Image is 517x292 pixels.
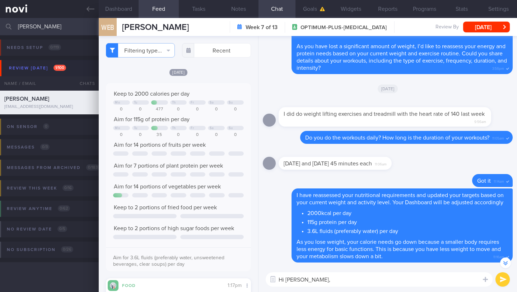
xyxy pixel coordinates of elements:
div: Fr [191,126,194,130]
div: Fr [191,101,194,105]
span: Got it [477,178,491,184]
div: 0 [189,132,206,138]
button: Filtering type... [106,43,175,58]
div: 0 [113,132,130,138]
button: [DATE] [463,22,510,32]
li: 115g protein per day [307,217,508,226]
div: 0 [208,107,225,112]
div: 477 [151,107,168,112]
div: 0 [170,132,187,138]
div: 0 [189,107,206,112]
div: Th [172,101,176,105]
div: Messages [5,142,51,152]
div: Tu [134,126,138,130]
span: 3:56pm [492,64,504,71]
div: WEB [97,14,118,41]
span: As you have lost a significant amount of weight, I’d like to reassess your energy and protein nee... [297,44,507,71]
span: 0 / 3 [40,144,50,150]
div: 35 [151,132,168,138]
div: Chats [70,76,99,91]
span: I did do weight lifting exercises and treadmill with the heart rate of 140 last week [284,111,485,117]
span: Review By [436,24,459,31]
div: Mo [115,126,120,130]
span: Aim for 3.6L fluids (preferably water, unsweetened beverages, clear soups) per day [113,255,224,267]
span: Keep to 2000 calories per day [114,91,190,97]
span: 0 / 183 [86,164,99,170]
span: 11:14am [494,177,504,184]
span: [PERSON_NAME] [122,23,189,32]
span: 1 / 100 [53,65,66,71]
div: Su [229,101,233,105]
span: I have reassessed your nutritional requirements and updated your targets based on your current we... [297,192,504,205]
div: 0 [227,132,244,138]
span: 0 / 16 [62,185,74,191]
span: 0 / 119 [48,44,61,50]
span: 11:16am [493,253,504,260]
span: 11:06am [375,160,387,167]
div: Mo [115,101,120,105]
div: 0 [170,107,187,112]
div: On sensor [5,122,51,132]
div: Th [172,126,176,130]
div: Messages from Archived [5,163,101,173]
div: Sa [210,126,214,130]
span: 0 / 62 [58,205,70,211]
div: [EMAIL_ADDRESS][DOMAIN_NAME] [4,104,94,110]
span: Aim for 7 portions of plant protein per week [114,163,223,169]
span: Keep to 2 portions of high sugar foods per week [114,225,234,231]
span: [PERSON_NAME] [4,96,49,102]
li: 3.6L fluids (preferably water) per day [307,226,508,235]
span: 0 / 26 [61,246,73,252]
div: 0 [208,132,225,138]
span: [DATE] and [DATE] 45 minutes each [284,161,372,166]
span: Keep to 2 portions of fried food per week [114,205,217,210]
span: Aim for 14 portions of fruits per week [114,142,206,148]
span: [DATE] [378,85,398,93]
span: 11:05am [492,134,504,141]
span: OPTIMUM-PLUS-[MEDICAL_DATA] [301,24,387,31]
div: 0 [132,107,149,112]
div: Review this week [5,183,75,193]
div: No review date [5,224,69,234]
div: Review [DATE] [7,63,68,73]
div: Food [118,282,147,288]
span: Aim for 115g of protein per day [114,117,190,122]
span: [DATE] [169,69,187,76]
div: Review anytime [5,204,72,214]
span: 0 [43,123,49,129]
div: 0 [132,132,149,138]
li: 2000kcal per day [307,208,508,217]
span: 1:17pm [228,283,242,288]
div: Tu [134,101,138,105]
span: As you lose weight, your calorie needs go down because a smaller body requires less energy for ba... [297,239,501,259]
span: Do you do the workouts daily? How long is the duration of your workouts? [305,135,489,141]
div: Sa [210,101,214,105]
div: 0 [227,107,244,112]
span: Aim for 14 portions of vegetables per week [114,184,221,190]
strong: Week 7 of 13 [246,24,278,31]
span: 9:56am [474,118,486,124]
div: 0 [113,107,130,112]
div: Su [229,126,233,130]
span: 0 / 5 [57,226,67,232]
div: Needs setup [5,43,63,53]
div: No subscription [5,245,75,255]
